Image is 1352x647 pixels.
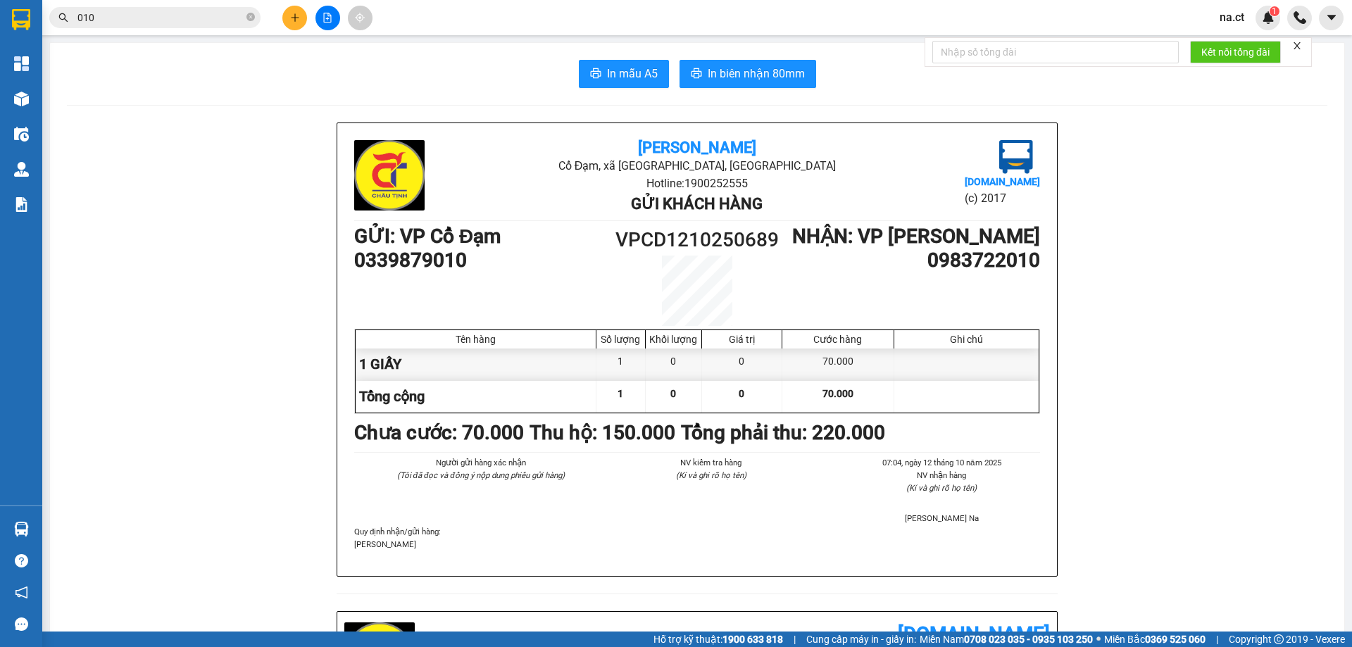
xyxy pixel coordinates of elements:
li: Người gửi hàng xác nhận [382,456,579,469]
img: logo.jpg [999,140,1033,174]
span: close [1292,41,1302,51]
span: search [58,13,68,23]
button: Kết nối tổng đài [1190,41,1281,63]
div: Cước hàng [786,334,890,345]
i: (Tôi đã đọc và đồng ý nộp dung phiếu gửi hàng) [397,470,565,480]
li: NV kiểm tra hàng [613,456,809,469]
span: Miền Nam [920,632,1093,647]
li: NV nhận hàng [844,469,1040,482]
b: [DOMAIN_NAME] [898,622,1050,646]
li: 07:04, ngày 12 tháng 10 năm 2025 [844,456,1040,469]
b: NHẬN : VP [PERSON_NAME] [792,225,1040,248]
button: printerIn mẫu A5 [579,60,669,88]
span: ⚪️ [1096,636,1101,642]
button: aim [348,6,373,30]
li: Hotline: 1900252555 [468,175,925,192]
span: 1 [618,388,623,399]
h1: VPCD1210250689 [611,225,783,256]
img: dashboard-icon [14,56,29,71]
div: 70.000 [782,348,894,380]
span: copyright [1274,634,1284,644]
input: Nhập số tổng đài [932,41,1179,63]
h1: 0339879010 [354,249,611,272]
span: printer [590,68,601,81]
span: Cung cấp máy in - giấy in: [806,632,916,647]
span: plus [290,13,300,23]
img: logo.jpg [354,140,425,211]
div: Tên hàng [359,334,592,345]
div: 1 GIẤY [356,348,596,380]
span: Hỗ trợ kỹ thuật: [653,632,783,647]
div: Khối lượng [649,334,698,345]
b: GỬI : VP Cổ Đạm [354,225,501,248]
span: In mẫu A5 [607,65,658,82]
img: warehouse-icon [14,127,29,142]
li: [PERSON_NAME] Na [844,512,1040,524]
img: logo-vxr [12,9,30,30]
div: Quy định nhận/gửi hàng : [354,525,1040,551]
span: aim [355,13,365,23]
span: printer [691,68,702,81]
strong: 0708 023 035 - 0935 103 250 [964,634,1093,645]
b: Chưa cước : 70.000 [354,421,524,444]
i: (Kí và ghi rõ họ tên) [676,470,746,480]
p: [PERSON_NAME] [354,538,1040,551]
img: warehouse-icon [14,522,29,536]
b: [PERSON_NAME] [638,139,756,156]
img: warehouse-icon [14,162,29,177]
span: 0 [739,388,744,399]
b: Tổng phải thu: 220.000 [681,421,885,444]
span: Kết nối tổng đài [1201,44,1270,60]
li: (c) 2017 [965,189,1040,207]
b: Gửi khách hàng [631,195,763,213]
b: Thu hộ: 150.000 [530,421,675,444]
sup: 1 [1270,6,1279,16]
button: plus [282,6,307,30]
span: file-add [323,13,332,23]
button: caret-down [1319,6,1344,30]
span: close-circle [246,13,255,21]
span: | [794,632,796,647]
b: [DOMAIN_NAME] [965,176,1040,187]
img: phone-icon [1294,11,1306,24]
strong: 1900 633 818 [722,634,783,645]
div: Số lượng [600,334,641,345]
li: Cổ Đạm, xã [GEOGRAPHIC_DATA], [GEOGRAPHIC_DATA] [468,157,925,175]
span: na.ct [1208,8,1256,26]
button: file-add [315,6,340,30]
button: printerIn biên nhận 80mm [680,60,816,88]
span: caret-down [1325,11,1338,24]
span: message [15,617,28,631]
span: 0 [670,388,676,399]
div: Giá trị [706,334,778,345]
span: In biên nhận 80mm [708,65,805,82]
span: Tổng cộng [359,388,425,405]
span: | [1216,632,1218,647]
span: close-circle [246,11,255,25]
h1: 0983722010 [783,249,1040,272]
span: Miền Bắc [1104,632,1206,647]
img: solution-icon [14,197,29,212]
div: 0 [646,348,702,380]
input: Tìm tên, số ĐT hoặc mã đơn [77,10,244,25]
strong: 0369 525 060 [1145,634,1206,645]
span: 1 [1272,6,1277,16]
div: 1 [596,348,646,380]
i: (Kí và ghi rõ họ tên) [906,483,977,493]
img: warehouse-icon [14,92,29,106]
div: 0 [702,348,782,380]
span: question-circle [15,554,28,567]
div: Ghi chú [898,334,1035,345]
img: icon-new-feature [1262,11,1275,24]
span: 70.000 [822,388,853,399]
span: notification [15,586,28,599]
